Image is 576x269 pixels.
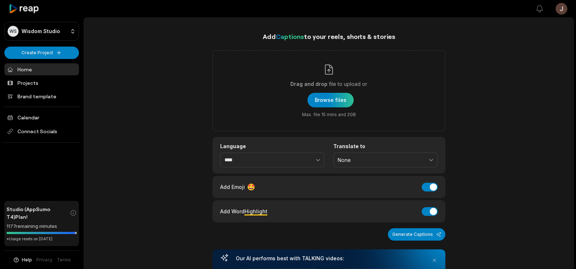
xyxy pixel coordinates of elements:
h3: Our AI performs best with TALKING videos: [236,255,422,262]
span: file to upload or [329,80,367,88]
button: Create Project [4,47,79,59]
label: Translate to [333,143,438,150]
button: None [333,153,438,168]
div: 1177 remaining minutes [7,223,77,230]
a: Calendar [4,111,79,123]
span: Studio (AppSumo T4) Plan! [7,205,70,221]
a: Home [4,63,79,75]
span: 🤩 [247,182,255,192]
div: WS [8,26,19,37]
span: Highlight [245,208,267,214]
span: Max. file 15 mins and 2GB [302,112,356,118]
span: None [338,157,423,163]
a: Terms [57,257,71,263]
a: Projects [4,77,79,89]
div: *Usage resets on [DATE] [7,236,77,242]
span: Help [22,257,32,263]
a: Privacy [36,257,52,263]
span: Captions [276,32,304,40]
a: Brand template [4,90,79,102]
span: Connect Socials [4,125,79,138]
span: Add Emoji [220,183,245,191]
button: Drag and dropfile to upload orMax. file 15 mins and 2GB [307,93,354,107]
h1: Add to your reels, shorts & stories [212,31,445,41]
label: Language [220,143,325,150]
p: Wisdom Studio [21,28,60,35]
span: Drag and drop [290,80,327,88]
button: Generate Captions [388,228,445,241]
button: Help [13,257,32,263]
div: Add Word [220,206,267,216]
